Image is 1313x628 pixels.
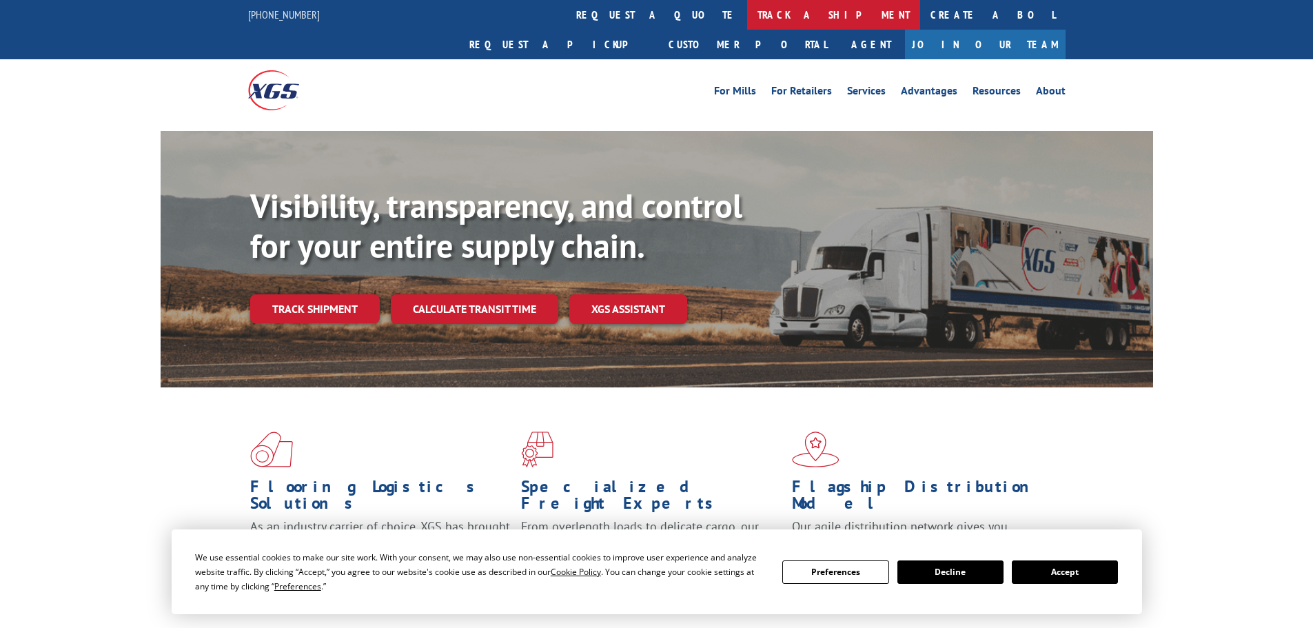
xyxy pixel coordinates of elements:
a: Join Our Team [905,30,1066,59]
div: We use essential cookies to make our site work. With your consent, we may also use non-essential ... [195,550,766,594]
div: Cookie Consent Prompt [172,529,1142,614]
button: Decline [897,560,1004,584]
a: [PHONE_NUMBER] [248,8,320,21]
a: Resources [973,85,1021,101]
a: Agent [837,30,905,59]
a: Track shipment [250,294,380,323]
img: xgs-icon-focused-on-flooring-red [521,432,553,467]
button: Preferences [782,560,888,584]
p: From overlength loads to delicate cargo, our experienced staff knows the best way to move your fr... [521,518,782,580]
span: Preferences [274,580,321,592]
a: Customer Portal [658,30,837,59]
img: xgs-icon-flagship-distribution-model-red [792,432,839,467]
a: For Retailers [771,85,832,101]
a: XGS ASSISTANT [569,294,687,324]
a: Services [847,85,886,101]
a: About [1036,85,1066,101]
span: Our agile distribution network gives you nationwide inventory management on demand. [792,518,1046,551]
h1: Flooring Logistics Solutions [250,478,511,518]
a: For Mills [714,85,756,101]
a: Calculate transit time [391,294,558,324]
h1: Flagship Distribution Model [792,478,1052,518]
span: Cookie Policy [551,566,601,578]
button: Accept [1012,560,1118,584]
b: Visibility, transparency, and control for your entire supply chain. [250,184,742,267]
img: xgs-icon-total-supply-chain-intelligence-red [250,432,293,467]
a: Request a pickup [459,30,658,59]
a: Advantages [901,85,957,101]
span: As an industry carrier of choice, XGS has brought innovation and dedication to flooring logistics... [250,518,510,567]
h1: Specialized Freight Experts [521,478,782,518]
